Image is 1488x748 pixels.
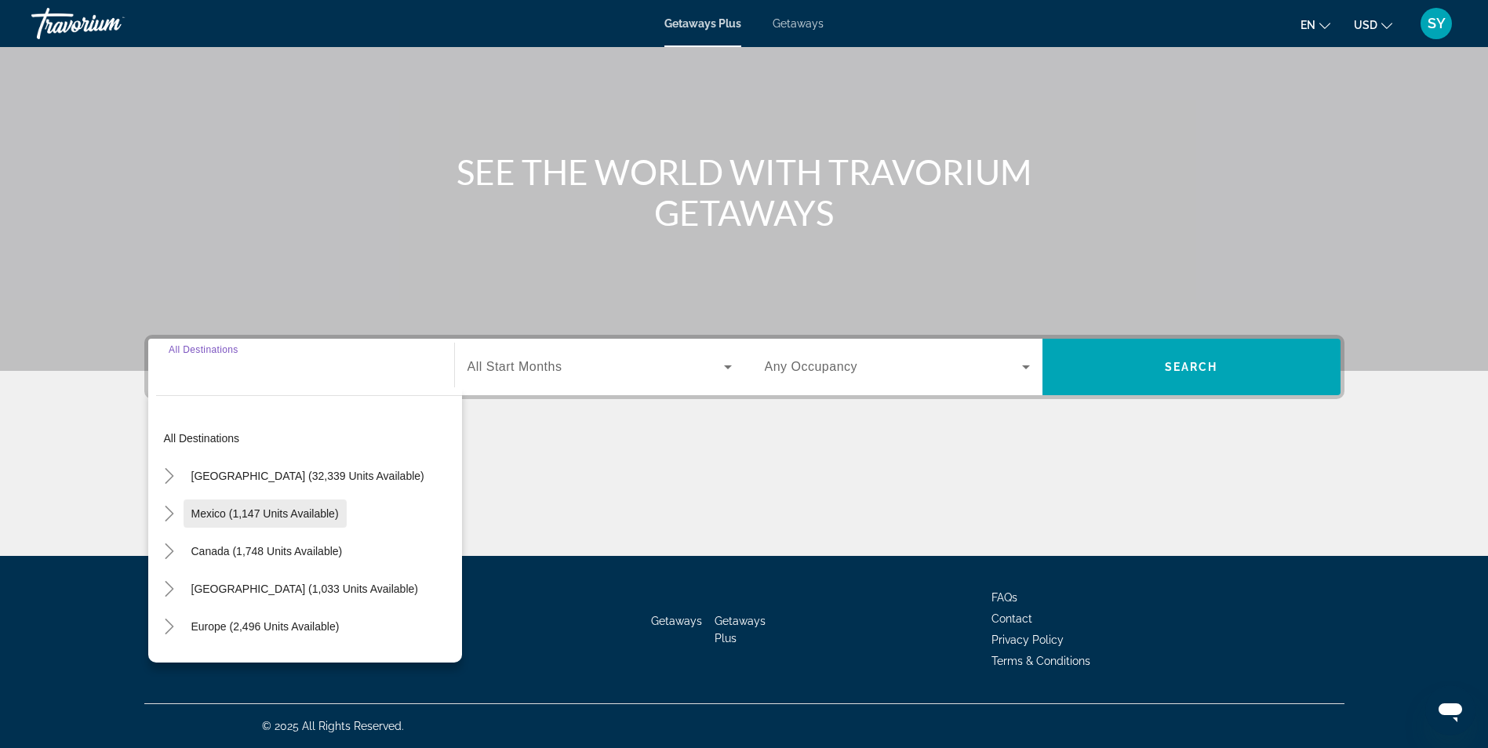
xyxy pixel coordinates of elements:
[1425,685,1475,735] iframe: Button to launch messaging window
[184,575,426,603] button: [GEOGRAPHIC_DATA] (1,033 units available)
[156,463,184,490] button: Toggle United States (32,339 units available)
[1165,361,1218,373] span: Search
[31,3,188,44] a: Travorium
[191,620,340,633] span: Europe (2,496 units available)
[156,576,184,603] button: Toggle Caribbean & Atlantic Islands (1,033 units available)
[184,612,347,641] button: Europe (2,496 units available)
[184,462,432,490] button: [GEOGRAPHIC_DATA] (32,339 units available)
[184,499,347,528] button: Mexico (1,147 units available)
[1301,19,1315,31] span: en
[156,500,184,528] button: Toggle Mexico (1,147 units available)
[991,612,1032,625] a: Contact
[164,432,240,445] span: All destinations
[156,538,184,565] button: Toggle Canada (1,748 units available)
[773,17,824,30] a: Getaways
[1416,7,1457,40] button: User Menu
[1428,16,1446,31] span: SY
[1042,339,1341,395] button: Search
[184,537,351,565] button: Canada (1,748 units available)
[156,613,184,641] button: Toggle Europe (2,496 units available)
[191,507,339,520] span: Mexico (1,147 units available)
[262,720,404,732] span: © 2025 All Rights Reserved.
[651,615,702,627] a: Getaways
[1301,13,1330,36] button: Change language
[715,615,766,645] a: Getaways Plus
[1354,19,1377,31] span: USD
[191,583,418,595] span: [GEOGRAPHIC_DATA] (1,033 units available)
[991,591,1017,604] a: FAQs
[450,151,1039,233] h1: SEE THE WORLD WITH TRAVORIUM GETAWAYS
[191,545,343,557] span: Canada (1,748 units available)
[664,17,741,30] a: Getaways Plus
[1354,13,1392,36] button: Change currency
[169,344,238,354] span: All Destinations
[991,634,1064,646] a: Privacy Policy
[156,424,462,452] button: All destinations
[191,470,424,482] span: [GEOGRAPHIC_DATA] (32,339 units available)
[991,655,1090,667] a: Terms & Conditions
[184,650,417,678] button: [GEOGRAPHIC_DATA] (202 units available)
[468,360,562,373] span: All Start Months
[156,651,184,678] button: Toggle Australia (202 units available)
[765,360,858,373] span: Any Occupancy
[148,339,1341,395] div: Search widget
